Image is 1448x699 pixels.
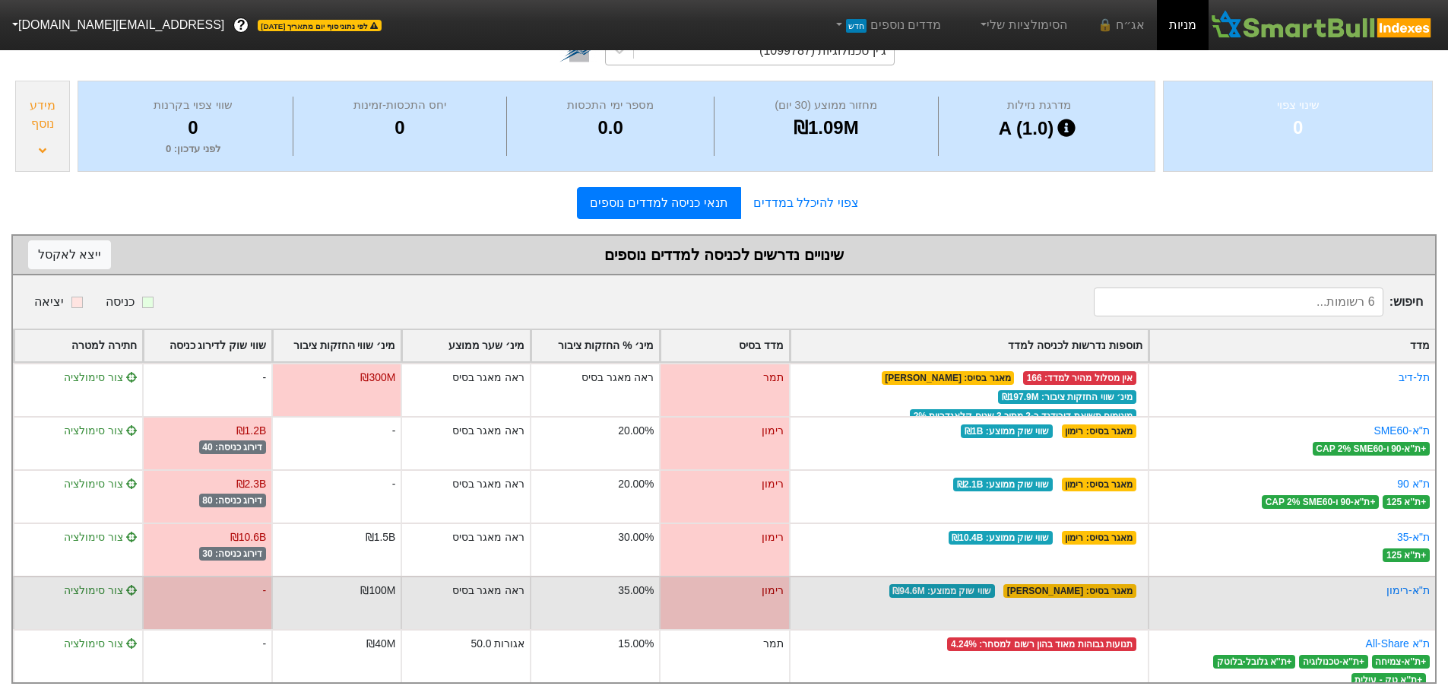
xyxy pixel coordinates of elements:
[1351,673,1426,687] span: + ת''א טק - עילית
[998,390,1136,404] span: מינ׳ שווי החזקות ציבור : ₪197.9M
[1183,97,1413,114] div: שינוי צפוי
[618,423,654,439] div: 20.00%
[452,370,525,386] div: ראה מאגר בסיס
[64,371,137,383] span: צור סימולציה
[511,114,710,141] div: 0.0
[64,424,137,437] span: צור סימולציה
[618,476,654,492] div: 20.00%
[559,31,599,71] img: tase link
[882,371,1015,385] span: מאגר בסיס : [PERSON_NAME]
[791,330,1148,361] div: Toggle SortBy
[97,114,289,141] div: 0
[1399,371,1430,383] a: תל-דיב
[452,529,525,545] div: ראה מאגר בסיס
[949,531,1054,545] span: שווי שוק ממוצע : ₪10.4B
[953,478,1053,491] span: שווי שוק ממוצע : ₪2.1B
[14,330,142,361] div: Toggle SortBy
[97,97,289,114] div: שווי צפוי בקרנות
[236,423,267,439] div: ₪1.2B
[106,293,135,311] div: כניסה
[452,423,525,439] div: ראה מאגר בסיס
[392,423,396,439] div: -
[237,15,246,36] span: ?
[718,97,934,114] div: מחזור ממוצע (30 יום)
[142,576,271,629] div: -
[659,363,788,416] div: תמר
[144,330,271,361] div: Toggle SortBy
[392,476,396,492] div: -
[961,424,1053,438] span: שווי שוק ממוצע : ₪1B
[1149,330,1435,361] div: Toggle SortBy
[741,188,871,218] a: צפוי להיכלל במדדים
[273,330,401,361] div: Toggle SortBy
[1023,371,1136,385] span: אין מסלול מהיר למדד : 166
[1062,531,1136,545] span: מאגר בסיס : רימון
[577,187,740,219] a: תנאי כניסה למדדים נוספים
[258,20,381,31] span: לפי נתוני סוף יום מתאריך [DATE]
[1386,584,1430,596] a: ת''א-רימון
[64,478,137,490] span: צור סימולציה
[943,114,1136,143] div: A (1.0)
[1183,114,1413,141] div: 0
[64,584,137,596] span: צור סימולציה
[846,19,867,33] span: חדש
[1366,637,1430,650] a: ת''א All-Share
[659,416,788,469] div: רימון
[142,629,271,682] div: -
[297,114,503,141] div: 0
[618,529,654,545] div: 30.00%
[943,97,1136,114] div: מדרגת נזילות
[97,141,289,157] div: לפני עדכון : 0
[531,330,659,361] div: Toggle SortBy
[452,476,525,492] div: ראה מאגר בסיס
[452,583,525,599] div: ראה מאגר בסיס
[28,243,1420,266] div: שינויים נדרשים לכניסה למדדים נוספים
[64,531,137,543] span: צור סימולציה
[1094,288,1423,316] span: חיפוש :
[618,636,654,652] div: 15.00%
[20,97,65,133] div: מידע נוסף
[971,10,1073,40] a: הסימולציות שלי
[1062,424,1136,438] span: מאגר בסיס : רימון
[471,636,524,652] div: 50.0 אגורות
[659,523,788,576] div: רימון
[1383,495,1430,509] span: + ת''א 125
[28,240,111,269] button: ייצא לאקסל
[236,476,267,492] div: ₪2.3B
[910,409,1136,423] span: מינימום תשואת דיבידנד ב-2 מתוך 3 שנים קלאנדריות 2%
[297,97,503,114] div: יחס התכסות-זמינות
[947,637,1136,651] span: תנועות גבוהות מאוד בהון רשום למסחר : 4.24%
[659,469,788,523] div: רימון
[1094,288,1383,316] input: 6 רשומות...
[366,636,395,652] div: ₪40M
[230,529,266,545] div: ₪10.6B
[826,10,947,40] a: מדדים נוספיםחדש
[581,370,654,386] div: ראה מאגר בסיס
[360,370,395,386] div: ₪300M
[1213,655,1296,669] span: + ת''א גלובל-בלוטק
[1062,478,1136,491] span: מאגר בסיס : רימון
[199,547,267,561] span: דירוג כניסה: 30
[34,293,64,311] div: יציאה
[1262,495,1379,509] span: + ת"א-90 ו-CAP 2% SME60
[889,584,995,598] span: שווי שוק ממוצע : ₪94.6M
[759,42,886,60] div: ג'ין טכנולוגיות (1099787)
[661,330,788,361] div: Toggle SortBy
[360,583,395,599] div: ₪100M
[1397,478,1430,490] a: ת''א 90
[142,363,271,416] div: -
[199,440,267,454] span: דירוג כניסה: 40
[1372,655,1430,669] span: + ת''א-צמיחה
[1383,548,1430,562] span: + ת''א 125
[659,576,788,629] div: רימון
[366,529,396,545] div: ₪1.5B
[402,330,530,361] div: Toggle SortBy
[718,114,934,141] div: ₪1.09M
[1374,424,1430,437] a: ת''א-SME60
[64,637,137,650] span: צור סימולציה
[511,97,710,114] div: מספר ימי התכסות
[659,629,788,682] div: תמר
[1003,584,1136,598] span: מאגר בסיס : [PERSON_NAME]
[1299,655,1367,669] span: + ת''א-טכנולוגיה
[1209,10,1436,40] img: SmartBull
